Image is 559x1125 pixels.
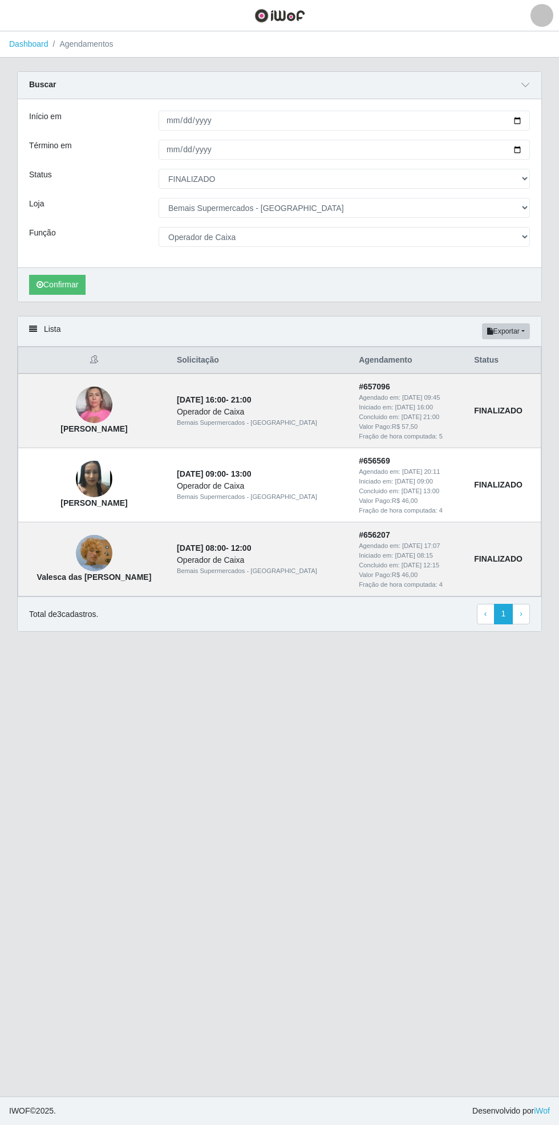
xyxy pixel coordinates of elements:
time: [DATE] 09:00 [395,478,433,485]
time: [DATE] 17:07 [402,542,440,549]
span: IWOF [9,1106,30,1115]
div: Operador de Caixa [177,554,345,566]
a: Dashboard [9,39,48,48]
span: Desenvolvido por [472,1105,550,1117]
div: Concluido em: [359,561,460,570]
time: [DATE] 09:45 [402,394,440,401]
time: [DATE] 08:00 [177,543,226,553]
div: Lista [18,316,541,347]
label: Função [29,227,56,239]
strong: [PERSON_NAME] [60,498,127,507]
span: › [520,609,522,618]
label: Loja [29,198,44,210]
strong: Buscar [29,80,56,89]
a: Previous [477,604,495,624]
a: Next [512,604,530,624]
div: Iniciado em: [359,403,460,412]
img: Valesca das Neves Pereira [76,521,112,586]
strong: FINALIZADO [474,554,522,563]
img: creonilda Noberto da Silva [76,457,112,502]
strong: FINALIZADO [474,406,522,415]
button: Confirmar [29,275,86,295]
img: CoreUI Logo [254,9,305,23]
div: Valor Pago: R$ 46,00 [359,496,460,506]
span: ‹ [484,609,487,618]
time: [DATE] 21:00 [402,413,439,420]
time: [DATE] 16:00 [177,395,226,404]
div: Operador de Caixa [177,406,345,418]
strong: [PERSON_NAME] [60,424,127,433]
button: Exportar [482,323,530,339]
div: Concluido em: [359,486,460,496]
strong: - [177,543,251,553]
div: Bemais Supermercados - [GEOGRAPHIC_DATA] [177,492,345,502]
time: 21:00 [231,395,252,404]
strong: # 656569 [359,456,390,465]
th: Agendamento [352,347,467,374]
time: [DATE] 16:00 [395,404,433,411]
img: Sandra Maria da Silva Dantas [76,381,112,429]
strong: - [177,469,251,478]
span: © 2025 . [9,1105,56,1117]
div: Operador de Caixa [177,480,345,492]
div: Fração de hora computada: 4 [359,506,460,515]
div: Agendado em: [359,541,460,551]
time: [DATE] 12:15 [402,562,439,568]
time: [DATE] 13:00 [402,488,439,494]
a: 1 [494,604,513,624]
th: Status [467,347,541,374]
div: Valor Pago: R$ 46,00 [359,570,460,580]
div: Fração de hora computada: 5 [359,432,460,441]
div: Iniciado em: [359,477,460,486]
strong: Valesca das [PERSON_NAME] [37,572,152,582]
div: Concluido em: [359,412,460,422]
div: Bemais Supermercados - [GEOGRAPHIC_DATA] [177,566,345,576]
li: Agendamentos [48,38,114,50]
strong: - [177,395,251,404]
time: 12:00 [231,543,252,553]
strong: # 656207 [359,530,390,539]
p: Total de 3 cadastros. [29,608,98,620]
time: 13:00 [231,469,252,478]
label: Término em [29,140,72,152]
time: [DATE] 20:11 [402,468,440,475]
div: Agendado em: [359,393,460,403]
div: Iniciado em: [359,551,460,561]
th: Solicitação [170,347,352,374]
time: [DATE] 09:00 [177,469,226,478]
div: Agendado em: [359,467,460,477]
input: 00/00/0000 [159,140,530,160]
strong: FINALIZADO [474,480,522,489]
div: Valor Pago: R$ 57,50 [359,422,460,432]
div: Bemais Supermercados - [GEOGRAPHIC_DATA] [177,418,345,428]
label: Status [29,169,52,181]
strong: # 657096 [359,382,390,391]
nav: pagination [477,604,530,624]
label: Início em [29,111,62,123]
a: iWof [534,1106,550,1115]
time: [DATE] 08:15 [395,552,433,559]
input: 00/00/0000 [159,111,530,131]
div: Fração de hora computada: 4 [359,580,460,590]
